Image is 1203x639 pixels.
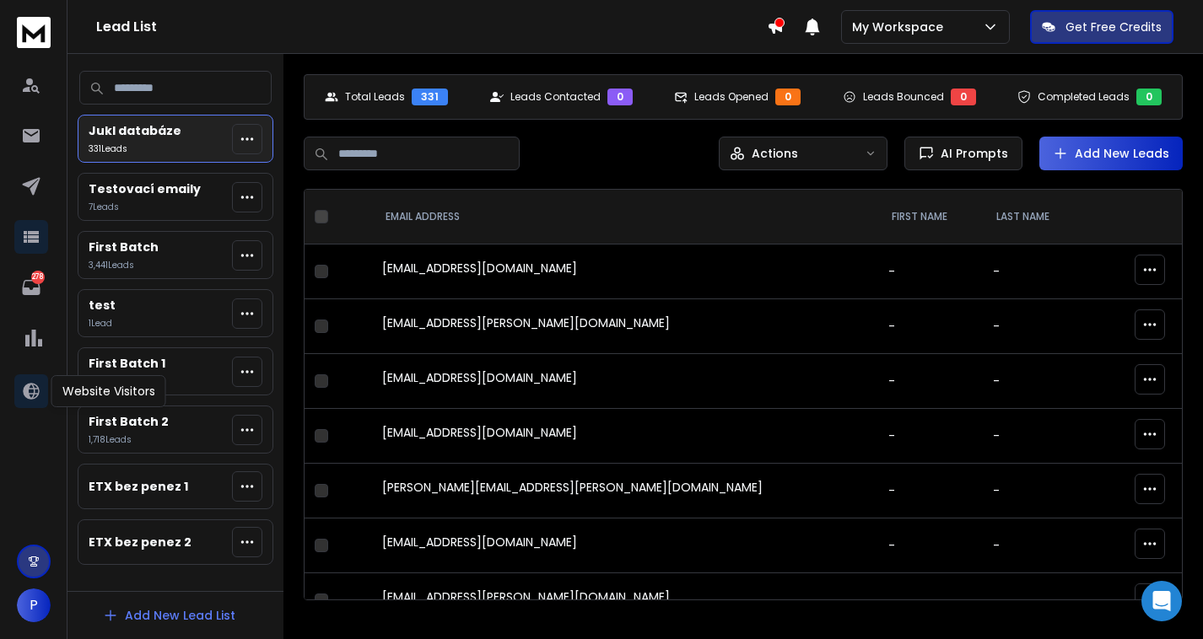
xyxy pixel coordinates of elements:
[31,271,45,284] p: 278
[1065,19,1162,35] p: Get Free Credits
[96,17,767,37] h1: Lead List
[878,190,983,244] th: FIRST NAME
[904,137,1022,170] button: AI Prompts
[951,89,976,105] div: 0
[89,317,116,330] p: 1 Lead
[382,260,868,283] div: [EMAIL_ADDRESS][DOMAIN_NAME]
[1030,10,1173,44] button: Get Free Credits
[1136,89,1162,105] div: 0
[752,145,798,162] p: Actions
[17,17,51,48] img: logo
[345,90,405,104] p: Total Leads
[983,244,1084,299] td: -
[1141,581,1182,621] div: Open Intercom Messenger
[878,409,983,464] td: -
[1038,90,1130,104] p: Completed Leads
[89,259,159,271] p: 3,441 Lead s
[983,573,1084,628] td: -
[382,424,868,448] div: [EMAIL_ADDRESS][DOMAIN_NAME]
[89,180,201,197] p: Testovací emaily
[878,299,983,354] td: -
[89,122,181,139] p: Jukl databáze
[983,190,1084,244] th: LAST NAME
[983,464,1084,518] td: -
[382,314,868,338] div: [EMAIL_ADDRESS][PERSON_NAME][DOMAIN_NAME]
[863,90,944,104] p: Leads Bounced
[89,534,192,550] p: ETX bez penez 2
[89,355,165,372] p: First Batch 1
[852,19,950,35] p: My Workspace
[878,573,983,628] td: -
[89,239,159,255] p: First Batch
[983,354,1084,409] td: -
[775,89,801,105] div: 0
[1039,137,1183,170] button: Add New Leads
[878,518,983,573] td: -
[983,518,1084,573] td: -
[89,599,249,632] button: Add New Lead List
[89,478,188,495] p: ETX bez penez 1
[17,588,51,622] button: P
[412,89,448,105] div: 331
[89,413,169,430] p: First Batch 2
[1053,145,1169,162] a: Add New Leads
[382,369,868,393] div: [EMAIL_ADDRESS][DOMAIN_NAME]
[878,464,983,518] td: -
[382,479,868,502] div: [PERSON_NAME][EMAIL_ADDRESS][PERSON_NAME][DOMAIN_NAME]
[934,145,1008,162] span: AI Prompts
[89,201,201,213] p: 7 Lead s
[89,297,116,314] p: test
[983,409,1084,464] td: -
[382,534,868,557] div: [EMAIL_ADDRESS][DOMAIN_NAME]
[51,375,166,407] div: Website Visitors
[89,142,181,155] p: 331 Lead s
[878,354,983,409] td: -
[878,244,983,299] td: -
[607,89,633,105] div: 0
[89,433,169,446] p: 1,718 Lead s
[382,588,868,612] div: [EMAIL_ADDRESS][PERSON_NAME][DOMAIN_NAME]
[983,299,1084,354] td: -
[510,90,601,104] p: Leads Contacted
[14,271,48,304] a: 278
[694,90,769,104] p: Leads Opened
[372,190,878,244] th: EMAIL ADDRESS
